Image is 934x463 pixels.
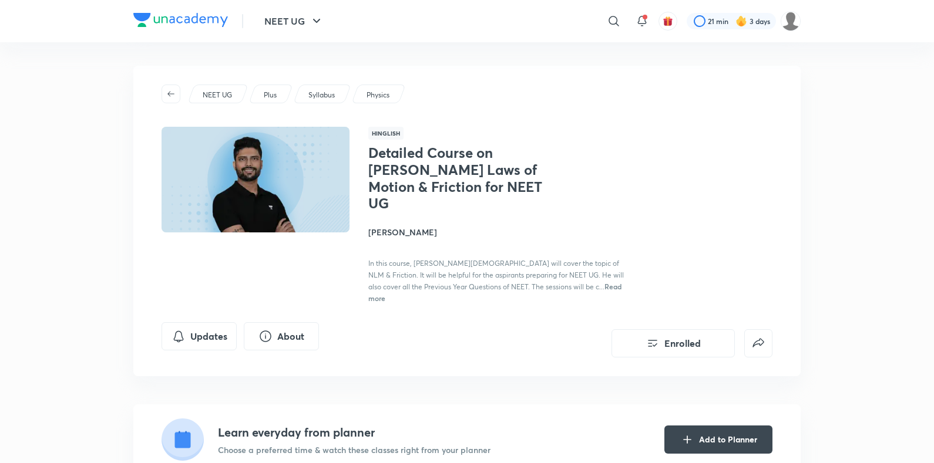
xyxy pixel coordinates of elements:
[368,127,404,140] span: Hinglish
[658,12,677,31] button: avatar
[735,15,747,27] img: streak
[162,322,237,350] button: Updates
[201,90,234,100] a: NEET UG
[218,424,490,441] h4: Learn everyday from planner
[160,126,351,234] img: Thumbnail
[664,425,772,454] button: Add to Planner
[744,329,772,357] button: false
[308,90,335,100] p: Syllabus
[781,11,801,31] img: ANSHITA AGRAWAL
[133,13,228,27] img: Company Logo
[203,90,232,100] p: NEET UG
[262,90,279,100] a: Plus
[368,226,631,238] h4: [PERSON_NAME]
[244,322,319,350] button: About
[218,444,490,456] p: Choose a preferred time & watch these classes right from your planner
[133,13,228,30] a: Company Logo
[257,9,331,33] button: NEET UG
[307,90,337,100] a: Syllabus
[365,90,392,100] a: Physics
[368,144,560,212] h1: Detailed Course on [PERSON_NAME] Laws of Motion & Friction for NEET UG
[368,259,624,291] span: In this course, [PERSON_NAME][DEMOGRAPHIC_DATA] will cover the topic of NLM & Friction. It will b...
[264,90,277,100] p: Plus
[663,16,673,26] img: avatar
[367,90,389,100] p: Physics
[612,329,735,357] button: Enrolled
